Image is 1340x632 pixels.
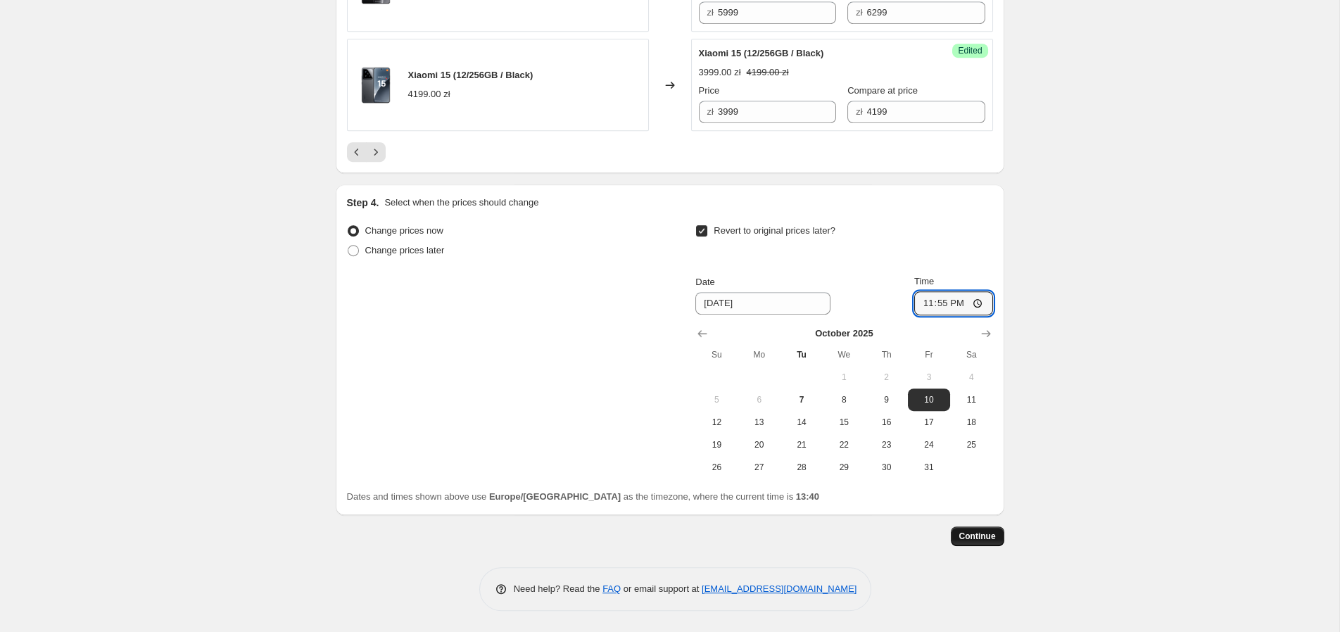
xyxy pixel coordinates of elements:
[865,456,907,479] button: Thursday October 30 2025
[828,372,859,383] span: 1
[950,411,992,434] button: Saturday October 18 2025
[707,7,714,18] span: zł
[786,417,817,428] span: 14
[695,388,738,411] button: Sunday October 5 2025
[908,411,950,434] button: Friday October 17 2025
[950,388,992,411] button: Saturday October 11 2025
[408,87,450,101] div: 4199.00 zł
[695,277,714,287] span: Date
[489,491,621,502] b: Europe/[GEOGRAPHIC_DATA]
[847,85,918,96] span: Compare at price
[828,439,859,450] span: 22
[914,276,934,286] span: Time
[621,583,702,594] span: or email support at
[958,45,982,56] span: Edited
[366,142,386,162] button: Next
[956,417,987,428] span: 18
[865,366,907,388] button: Thursday October 2 2025
[701,349,732,360] span: Su
[695,411,738,434] button: Sunday October 12 2025
[956,372,987,383] span: 4
[865,434,907,456] button: Thursday October 23 2025
[701,394,732,405] span: 5
[695,434,738,456] button: Sunday October 19 2025
[828,462,859,473] span: 29
[714,225,835,236] span: Revert to original prices later?
[744,417,775,428] span: 13
[956,349,987,360] span: Sa
[707,106,714,117] span: zł
[780,456,823,479] button: Tuesday October 28 2025
[514,583,603,594] span: Need help? Read the
[786,394,817,405] span: 7
[908,456,950,479] button: Friday October 31 2025
[828,349,859,360] span: We
[914,372,944,383] span: 3
[744,462,775,473] span: 27
[950,434,992,456] button: Saturday October 25 2025
[871,462,902,473] span: 30
[365,225,443,236] span: Change prices now
[823,434,865,456] button: Wednesday October 22 2025
[914,349,944,360] span: Fr
[693,324,712,343] button: Show previous month, September 2025
[780,343,823,366] th: Tuesday
[871,394,902,405] span: 9
[914,291,993,315] input: 12:00
[871,439,902,450] span: 23
[699,48,824,58] span: Xiaomi 15 (12/256GB / Black)
[699,65,741,80] div: 3999.00 zł
[744,439,775,450] span: 20
[976,324,996,343] button: Show next month, November 2025
[701,462,732,473] span: 26
[950,366,992,388] button: Saturday October 4 2025
[738,456,780,479] button: Monday October 27 2025
[786,439,817,450] span: 21
[347,196,379,210] h2: Step 4.
[786,349,817,360] span: Tu
[780,434,823,456] button: Tuesday October 21 2025
[956,394,987,405] span: 11
[908,366,950,388] button: Friday October 3 2025
[744,394,775,405] span: 6
[914,417,944,428] span: 17
[347,142,386,162] nav: Pagination
[951,526,1004,546] button: Continue
[914,462,944,473] span: 31
[786,462,817,473] span: 28
[865,388,907,411] button: Thursday October 9 2025
[695,292,830,315] input: 10/7/2025
[823,411,865,434] button: Wednesday October 15 2025
[914,439,944,450] span: 24
[695,456,738,479] button: Sunday October 26 2025
[823,366,865,388] button: Wednesday October 1 2025
[871,417,902,428] span: 16
[699,85,720,96] span: Price
[871,349,902,360] span: Th
[871,372,902,383] span: 2
[780,388,823,411] button: Today Tuesday October 7 2025
[908,434,950,456] button: Friday October 24 2025
[408,70,533,80] span: Xiaomi 15 (12/256GB / Black)
[602,583,621,594] a: FAQ
[695,343,738,366] th: Sunday
[747,65,789,80] strike: 4199.00 zł
[738,388,780,411] button: Monday October 6 2025
[796,491,819,502] b: 13:40
[828,394,859,405] span: 8
[355,64,397,106] img: 15-black_80x.png
[823,456,865,479] button: Wednesday October 29 2025
[828,417,859,428] span: 15
[856,7,862,18] span: zł
[865,343,907,366] th: Thursday
[347,142,367,162] button: Previous
[908,343,950,366] th: Friday
[908,388,950,411] button: Friday October 10 2025
[738,343,780,366] th: Monday
[384,196,538,210] p: Select when the prices should change
[856,106,862,117] span: zł
[959,531,996,542] span: Continue
[738,411,780,434] button: Monday October 13 2025
[823,388,865,411] button: Wednesday October 8 2025
[701,417,732,428] span: 12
